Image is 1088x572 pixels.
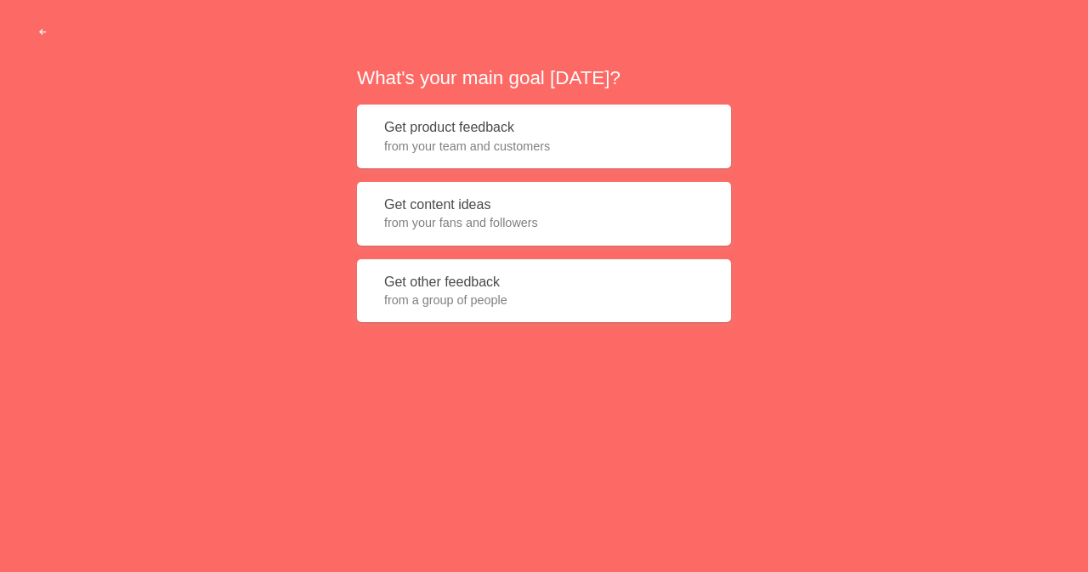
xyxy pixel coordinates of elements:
[384,214,704,231] span: from your fans and followers
[384,138,704,155] span: from your team and customers
[357,259,731,323] button: Get other feedbackfrom a group of people
[357,105,731,168] button: Get product feedbackfrom your team and customers
[384,292,704,309] span: from a group of people
[357,182,731,246] button: Get content ideasfrom your fans and followers
[357,65,731,91] h2: What's your main goal [DATE]?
